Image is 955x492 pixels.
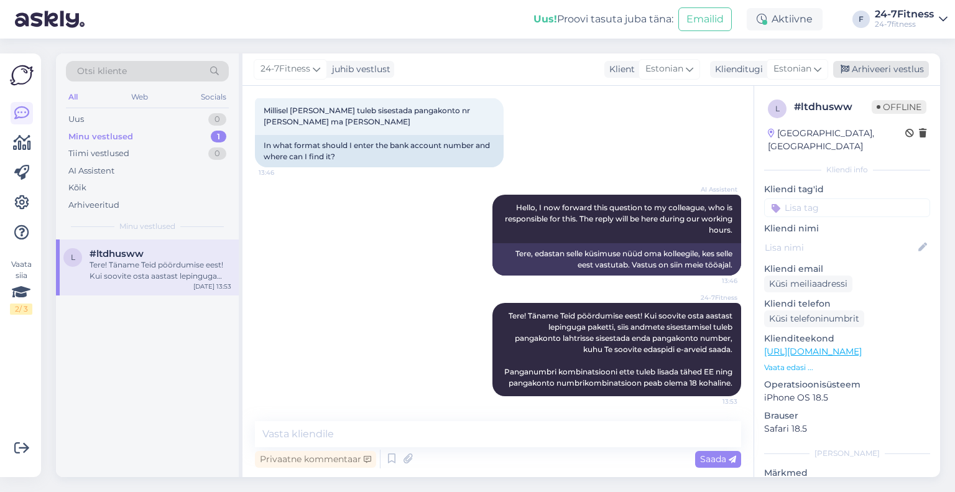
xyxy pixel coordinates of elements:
p: Kliendi email [764,262,930,276]
div: Kõik [68,182,86,194]
p: iPhone OS 18.5 [764,391,930,404]
div: 1 [211,131,226,143]
span: Hello, I now forward this question to my colleague, who is responsible for this. The reply will b... [505,203,734,234]
div: [PERSON_NAME] [764,448,930,459]
span: Millisel [PERSON_NAME] tuleb sisestada pangakonto nr [PERSON_NAME] ma [PERSON_NAME] [264,106,472,126]
div: Minu vestlused [68,131,133,143]
div: juhib vestlust [327,63,390,76]
p: Operatsioonisüsteem [764,378,930,391]
span: 24-7Fitness [691,293,737,302]
div: Aktiivne [747,8,823,30]
div: In what format should I enter the bank account number and where can I find it? [255,135,504,167]
div: Proovi tasuta juba täna: [533,12,673,27]
p: Märkmed [764,466,930,480]
span: Offline [872,100,926,114]
div: Kliendi info [764,164,930,175]
div: Arhiveeri vestlus [833,61,929,78]
div: AI Assistent [68,165,114,177]
a: [URL][DOMAIN_NAME] [764,346,862,357]
div: Küsi telefoninumbrit [764,310,864,327]
div: Klient [604,63,635,76]
div: Tere! Täname Teid pöördumise eest! Kui soovite osta aastast lepinguga paketti, siis andmete sises... [90,259,231,282]
div: Tiimi vestlused [68,147,129,160]
span: l [71,253,75,262]
p: Klienditeekond [764,332,930,345]
p: Brauser [764,409,930,422]
div: Klienditugi [710,63,763,76]
div: [GEOGRAPHIC_DATA], [GEOGRAPHIC_DATA] [768,127,905,153]
span: #ltdhusww [90,248,144,259]
div: Privaatne kommentaar [255,451,376,468]
div: Tere, edastan selle küsimuse nüüd oma kolleegile, kes selle eest vastutab. Vastus on siin meie tö... [492,243,741,276]
span: Minu vestlused [119,221,175,232]
a: 24-7Fitness24-7fitness [875,9,948,29]
span: Otsi kliente [77,65,127,78]
p: Kliendi nimi [764,222,930,235]
div: 24-7Fitness [875,9,934,19]
span: 13:53 [691,397,737,406]
span: AI Assistent [691,185,737,194]
b: Uus! [533,13,557,25]
input: Lisa nimi [765,241,916,254]
div: 0 [208,147,226,160]
div: All [66,89,80,105]
div: F [852,11,870,28]
p: Safari 18.5 [764,422,930,435]
span: Estonian [773,62,811,76]
p: Kliendi tag'id [764,183,930,196]
div: 2 / 3 [10,304,32,315]
button: Emailid [678,7,732,31]
div: Uus [68,113,84,126]
div: Web [129,89,150,105]
span: 13:46 [259,168,305,177]
span: 13:46 [691,276,737,285]
img: Askly Logo [10,63,34,87]
div: Arhiveeritud [68,199,119,211]
span: Tere! Täname Teid pöördumise eest! Kui soovite osta aastast lepinguga paketti, siis andmete sises... [504,311,734,388]
div: Vaata siia [10,259,32,315]
span: 24-7Fitness [261,62,310,76]
p: Kliendi telefon [764,297,930,310]
div: Socials [198,89,229,105]
div: # ltdhusww [794,100,872,114]
div: Küsi meiliaadressi [764,276,852,292]
p: Vaata edasi ... [764,362,930,373]
span: Estonian [645,62,683,76]
div: 24-7fitness [875,19,934,29]
span: l [775,104,780,113]
input: Lisa tag [764,198,930,217]
div: [DATE] 13:53 [193,282,231,291]
span: Saada [700,453,736,465]
div: 0 [208,113,226,126]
